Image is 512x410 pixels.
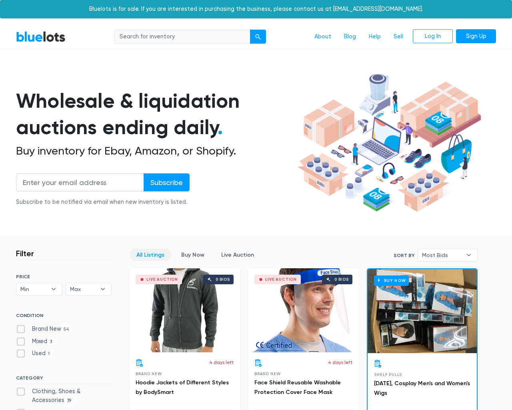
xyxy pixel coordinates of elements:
span: Min [20,283,47,295]
a: Sell [387,29,410,44]
label: Clothing, Shoes & Accessories [16,387,112,404]
img: hero-ee84e7d0318cb26816c560f6b4441b76977f77a177738b4e94f68c95b2b83dbb.png [294,70,484,216]
h2: Buy inventory for Ebay, Amazon, or Shopify. [16,144,294,158]
input: Enter your email address [16,173,144,191]
span: 39 [64,398,74,404]
span: Most Bids [422,249,462,261]
a: Buy Now [174,249,211,261]
span: Shelf Pulls [374,372,402,377]
label: Sort By [394,252,414,259]
input: Subscribe [144,173,190,191]
span: 54 [61,326,72,333]
label: Mixed [16,337,55,346]
div: 0 bids [334,277,349,281]
a: Hoodie Jackets of Different Styles by BodySmart [136,379,229,396]
a: Live Auction 0 bids [129,268,240,352]
a: Help [362,29,387,44]
a: Live Auction [214,249,261,261]
h1: Wholesale & liquidation auctions ending daily [16,88,294,141]
label: Brand New [16,325,72,334]
span: 1 [46,351,52,358]
div: 0 bids [216,277,230,281]
a: Sign Up [456,29,496,44]
a: Log In [413,29,453,44]
span: Brand New [254,372,280,376]
b: ▾ [94,283,111,295]
a: About [308,29,338,44]
h6: PRICE [16,274,112,279]
a: BlueLots [16,31,66,42]
span: 3 [47,339,55,345]
h6: CATEGORY [16,375,112,384]
b: ▾ [460,249,477,261]
p: 4 days left [328,359,352,366]
a: All Listings [130,249,171,261]
p: 4 days left [209,359,234,366]
label: Used [16,349,52,358]
a: [DATE], Cosplay Men's and Women's Wigs [374,380,470,396]
div: Live Auction [146,277,178,281]
span: Brand New [136,372,162,376]
span: Max [70,283,96,295]
div: Live Auction [265,277,297,281]
input: Search for inventory [114,30,250,44]
h3: Filter [16,249,34,258]
a: Blog [338,29,362,44]
a: Face Shield Reusable Washable Protection Cover Face Mask [254,379,341,396]
div: Subscribe to be notified via email when new inventory is listed. [16,198,190,207]
h6: CONDITION [16,313,112,322]
a: Live Auction 0 bids [248,268,359,352]
a: Buy Now [368,269,477,353]
span: . [218,115,223,139]
b: ▾ [45,283,62,295]
h6: Buy Now [374,275,409,285]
